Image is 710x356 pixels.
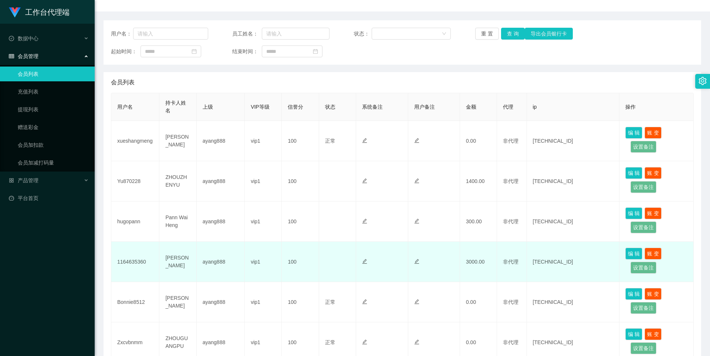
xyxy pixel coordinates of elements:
td: 100 [282,121,319,161]
button: 设置备注 [630,181,656,193]
i: 图标: table [9,54,14,59]
input: 请输入 [262,28,329,40]
button: 编 辑 [625,207,642,219]
span: 金额 [466,104,476,110]
img: logo.9652507e.png [9,7,21,18]
button: 账 变 [645,167,662,179]
span: 会员列表 [111,78,135,87]
button: 编 辑 [625,328,642,340]
td: ZHOUZHENYU [159,161,196,201]
td: 0.00 [460,121,497,161]
button: 导出会员银行卡 [525,28,573,40]
button: 编 辑 [625,288,642,300]
i: 图标: edit [414,138,419,143]
a: 提现列表 [18,102,89,117]
i: 图标: edit [414,259,419,264]
button: 查 询 [501,28,525,40]
button: 编 辑 [625,167,642,179]
i: 图标: edit [362,218,367,224]
td: vip1 [245,282,282,322]
button: 账 变 [645,328,662,340]
i: 图标: setting [699,77,707,85]
span: 状态： [354,30,372,38]
i: 图标: edit [414,299,419,304]
i: 图标: edit [362,299,367,304]
span: 非代理 [503,339,518,345]
td: [TECHNICAL_ID] [527,282,620,322]
span: 非代理 [503,259,518,265]
a: 会员加扣款 [18,138,89,152]
i: 图标: check-circle-o [9,36,14,41]
span: 操作 [625,104,636,110]
td: [TECHNICAL_ID] [527,121,620,161]
i: 图标: edit [362,339,367,345]
td: vip1 [245,121,282,161]
span: 用户备注 [414,104,435,110]
button: 账 变 [645,127,662,139]
a: 会员加减打码量 [18,155,89,170]
td: [PERSON_NAME] [159,282,196,322]
button: 设置备注 [630,302,656,314]
button: 编 辑 [625,127,642,139]
td: 100 [282,242,319,282]
td: [TECHNICAL_ID] [527,242,620,282]
td: 0.00 [460,282,497,322]
button: 账 变 [645,288,662,300]
td: ayang888 [197,201,245,242]
span: 正常 [325,299,335,305]
i: 图标: edit [414,178,419,183]
span: 产品管理 [9,177,38,183]
button: 设置备注 [630,262,656,274]
td: ayang888 [197,121,245,161]
i: 图标: edit [414,339,419,345]
i: 图标: edit [362,259,367,264]
span: 非代理 [503,138,518,144]
td: 100 [282,201,319,242]
span: 非代理 [503,178,518,184]
i: 图标: appstore-o [9,178,14,183]
td: [TECHNICAL_ID] [527,201,620,242]
span: 上级 [203,104,213,110]
span: 状态 [325,104,335,110]
a: 充值列表 [18,84,89,99]
td: 300.00 [460,201,497,242]
h1: 工作台代理端 [25,0,70,24]
span: 非代理 [503,299,518,305]
a: 图标: dashboard平台首页 [9,191,89,206]
input: 请输入 [133,28,208,40]
td: ayang888 [197,242,245,282]
td: Bonnie8512 [111,282,159,322]
td: vip1 [245,201,282,242]
span: 用户名： [111,30,133,38]
td: [PERSON_NAME] [159,242,196,282]
i: 图标: calendar [192,49,197,54]
button: 重 置 [475,28,499,40]
span: ip [533,104,537,110]
td: 3000.00 [460,242,497,282]
td: 100 [282,282,319,322]
button: 设置备注 [630,221,656,233]
td: [PERSON_NAME] [159,121,196,161]
span: 信誉分 [288,104,303,110]
i: 图标: edit [362,178,367,183]
td: vip1 [245,242,282,282]
td: Pann Wai Heng [159,201,196,242]
i: 图标: edit [414,218,419,224]
span: 结束时间： [232,48,262,55]
td: Yu870228 [111,161,159,201]
span: 会员管理 [9,53,38,59]
span: VIP等级 [251,104,270,110]
a: 工作台代理端 [9,9,70,15]
span: 数据中心 [9,35,38,41]
button: 设置备注 [630,342,656,354]
td: hugopann [111,201,159,242]
td: ayang888 [197,282,245,322]
span: 用户名 [117,104,133,110]
i: 图标: edit [362,138,367,143]
i: 图标: calendar [313,49,318,54]
td: vip1 [245,161,282,201]
span: 代理 [503,104,513,110]
button: 账 变 [645,248,662,260]
td: xueshangmeng [111,121,159,161]
a: 赠送彩金 [18,120,89,135]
